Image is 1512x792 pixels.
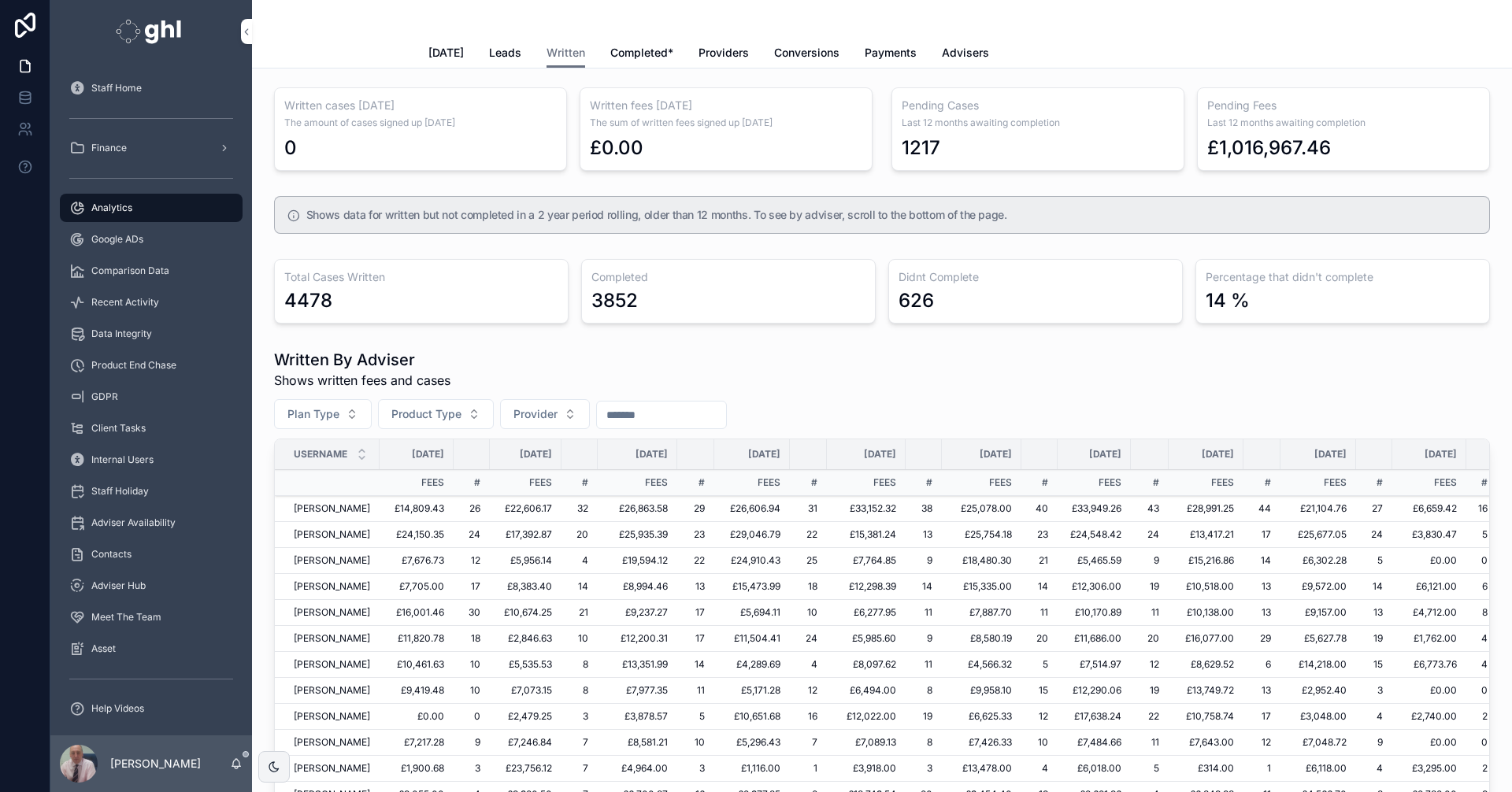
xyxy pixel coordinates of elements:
td: 19 [1356,626,1392,652]
td: £7,705.00 [380,574,454,600]
td: £10,674.25 [490,600,561,626]
td: 19 [1131,678,1169,704]
td: 24 [1131,522,1169,548]
div: scrollable content [50,63,252,735]
td: 14 [1356,574,1392,600]
td: 31 [790,496,827,522]
td: £13,351.99 [598,652,677,678]
td: £14,218.00 [1280,652,1356,678]
td: £15,216.86 [1169,548,1243,574]
td: 10 [790,600,827,626]
td: £7,514.97 [1058,652,1131,678]
a: Adviser Hub [60,572,243,600]
td: 11 [677,678,714,704]
td: Fees [380,470,454,496]
td: £24,548.42 [1058,522,1131,548]
td: £9,237.27 [598,600,677,626]
h3: Percentage that didn't complete [1206,269,1480,285]
a: GDPR [60,383,243,411]
a: Leads [489,39,521,70]
img: App logo [116,19,186,44]
td: £18,480.30 [942,548,1021,574]
td: [PERSON_NAME] [275,548,380,574]
span: [DATE] [636,448,668,461]
td: £11,504.41 [714,626,790,652]
td: £10,518.00 [1169,574,1243,600]
td: £5,171.28 [714,678,790,704]
td: £15,335.00 [942,574,1021,600]
td: 19 [906,704,942,730]
span: Finance [91,142,127,154]
td: 12 [454,548,490,574]
td: 20 [1131,626,1169,652]
td: 43 [1131,496,1169,522]
td: £9,572.00 [1280,574,1356,600]
span: Analytics [91,202,132,214]
div: 1217 [902,135,940,161]
td: 19 [1131,574,1169,600]
td: £6,277.95 [827,600,906,626]
a: Payments [865,39,917,70]
td: # [454,470,490,496]
td: 23 [677,522,714,548]
span: Shows written fees and cases [274,371,450,390]
td: 12 [790,678,827,704]
span: Recent Activity [91,296,159,309]
td: £4,566.32 [942,652,1021,678]
td: 12 [1131,652,1169,678]
td: £16,077.00 [1169,626,1243,652]
td: £12,022.00 [827,704,906,730]
span: [DATE] [412,448,444,461]
td: # [906,470,942,496]
td: Fees [598,470,677,496]
td: 21 [1021,548,1058,574]
td: £33,949.26 [1058,496,1131,522]
td: [PERSON_NAME] [275,704,380,730]
td: £26,863.58 [598,496,677,522]
td: 15 [1356,652,1392,678]
span: Adviser Availability [91,516,176,529]
td: £3,878.57 [598,704,677,730]
span: Data Integrity [91,328,152,340]
td: # [561,470,598,496]
span: Staff Home [91,82,142,94]
td: £5,694.11 [714,600,790,626]
td: £21,104.76 [1280,496,1356,522]
td: £2,952.40 [1280,678,1356,704]
td: 9 [906,626,942,652]
a: Conversions [774,39,839,70]
td: 22 [1131,704,1169,730]
span: Provider [513,406,558,422]
td: 14 [677,652,714,678]
td: 44 [1243,496,1280,522]
td: 12 [1021,704,1058,730]
td: 29 [677,496,714,522]
span: Conversions [774,45,839,61]
td: 9 [906,548,942,574]
td: [PERSON_NAME] [275,652,380,678]
span: [DATE] [1425,448,1457,461]
td: £9,419.48 [380,678,454,704]
a: Comparison Data [60,257,243,285]
td: 13 [1243,600,1280,626]
span: Contacts [91,548,132,561]
span: Google ADs [91,233,143,246]
td: £19,594.12 [598,548,677,574]
a: Completed* [610,39,673,70]
td: £2,846.63 [490,626,561,652]
h3: Total Cases Written [284,269,558,285]
span: GDPR [91,390,118,403]
td: £3,830.47 [1392,522,1466,548]
td: [PERSON_NAME] [275,496,380,522]
a: Asset [60,635,243,663]
button: Select Button [274,399,372,429]
a: Google ADs [60,225,243,254]
td: 0 [454,704,490,730]
td: £12,306.00 [1058,574,1131,600]
td: 16 [790,704,827,730]
td: # [1356,470,1392,496]
td: 10 [561,626,598,652]
td: £1,762.00 [1392,626,1466,652]
td: [PERSON_NAME] [275,600,380,626]
td: 38 [906,496,942,522]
